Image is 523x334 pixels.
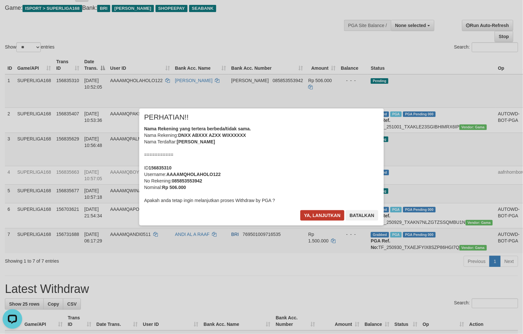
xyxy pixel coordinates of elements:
[3,3,22,22] button: Open LiveChat chat widget
[166,172,220,177] b: AAAAMQHOLAHOLO122
[144,114,189,121] span: PERHATIAN!!
[346,210,378,221] button: Batalkan
[172,178,202,183] b: 085853553942
[177,139,215,144] b: [PERSON_NAME]
[300,210,345,221] button: Ya, lanjutkan
[149,165,172,170] b: 156835310
[144,125,379,204] div: Nama Rekening: Nama Terdaftar: =========== ID Username: No Rekening: Nominal: Apakah anda tetap i...
[178,133,246,138] b: DNXX ABXXX AZXX WIXXXXXX
[144,126,251,131] b: Nama Rekening yang tertera berbeda/tidak sama.
[162,185,186,190] b: Rp 506.000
